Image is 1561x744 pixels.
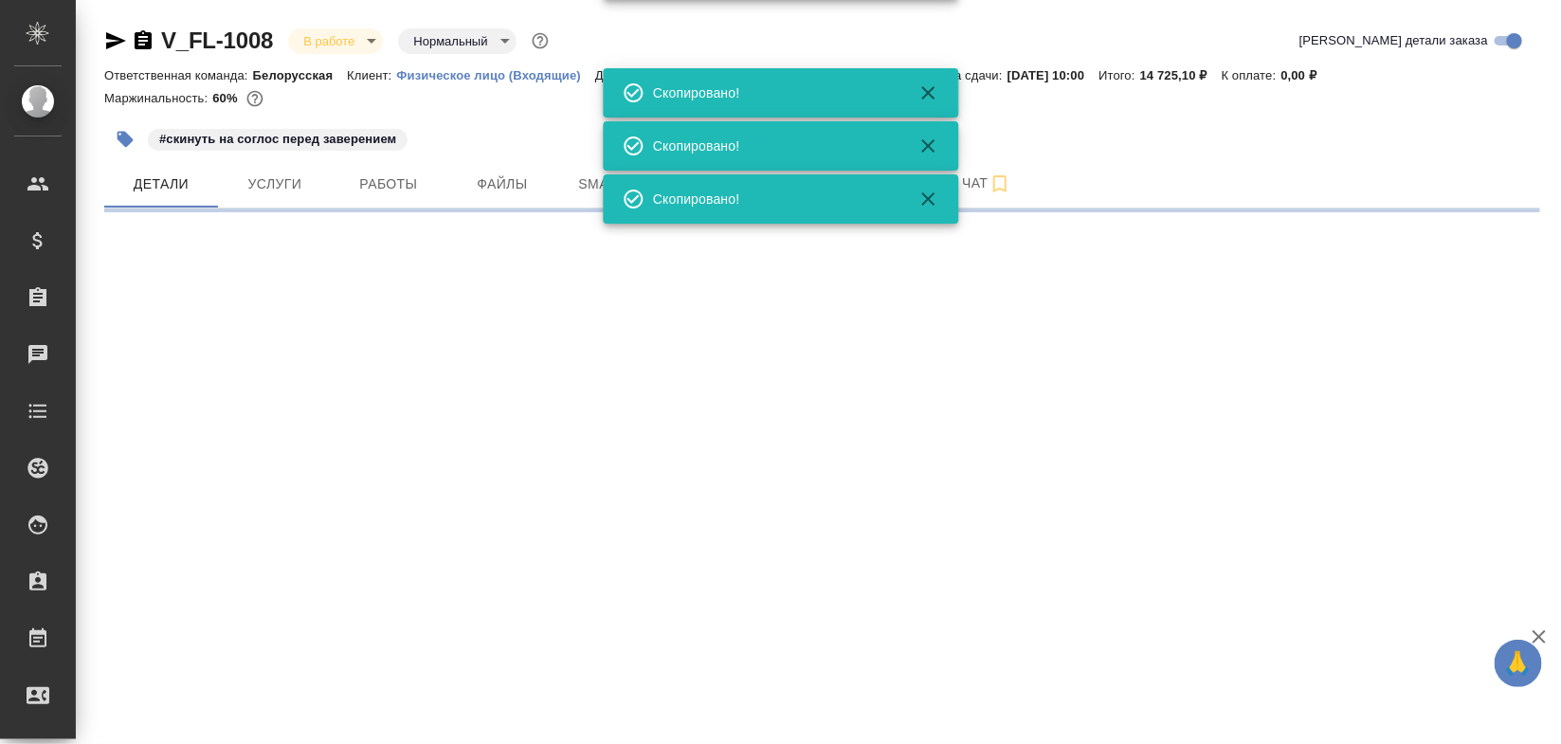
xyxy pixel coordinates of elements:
p: Клиент: [347,68,396,82]
p: 14 725,10 ₽ [1140,68,1222,82]
div: В работе [288,28,383,54]
p: #скинуть на соглос перед заверением [159,130,396,149]
span: Детали [116,172,207,196]
span: Smartcat [571,172,662,196]
span: Работы [343,172,434,196]
button: Доп статусы указывают на важность/срочность заказа [528,28,553,53]
p: Маржинальность: [104,91,212,105]
svg: Подписаться [989,172,1011,195]
button: Добавить тэг [104,118,146,160]
span: [PERSON_NAME] детали заказа [1299,31,1488,50]
span: Услуги [229,172,320,196]
div: Скопировано! [653,190,890,209]
span: скинуть на соглос перед заверением [146,130,409,146]
a: V_FL-1008 [161,27,273,53]
p: 60% [212,91,242,105]
button: В работе [298,33,360,49]
a: Физическое лицо (Входящие) [396,66,595,82]
span: Файлы [457,172,548,196]
button: Закрыть [905,188,951,210]
div: Скопировано! [653,83,890,102]
p: Физическое лицо (Входящие) [396,68,595,82]
button: Закрыть [905,82,951,104]
span: Чат [941,172,1032,195]
button: 4965.95 RUB; [243,86,267,111]
p: Белорусская [253,68,348,82]
p: Итого: [1098,68,1139,82]
div: В работе [398,28,516,54]
button: Закрыть [905,135,951,157]
button: Скопировать ссылку для ЯМессенджера [104,29,127,52]
p: 0,00 ₽ [1281,68,1332,82]
p: К оплате: [1222,68,1281,82]
div: Скопировано! [653,136,890,155]
button: 🙏 [1495,640,1542,687]
button: Нормальный [408,33,493,49]
span: 🙏 [1502,644,1534,683]
button: Скопировать ссылку [132,29,154,52]
p: Дата сдачи: [934,68,1007,82]
p: Ответственная команда: [104,68,253,82]
p: Договор: [595,68,651,82]
p: [DATE] 10:00 [1007,68,1099,82]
